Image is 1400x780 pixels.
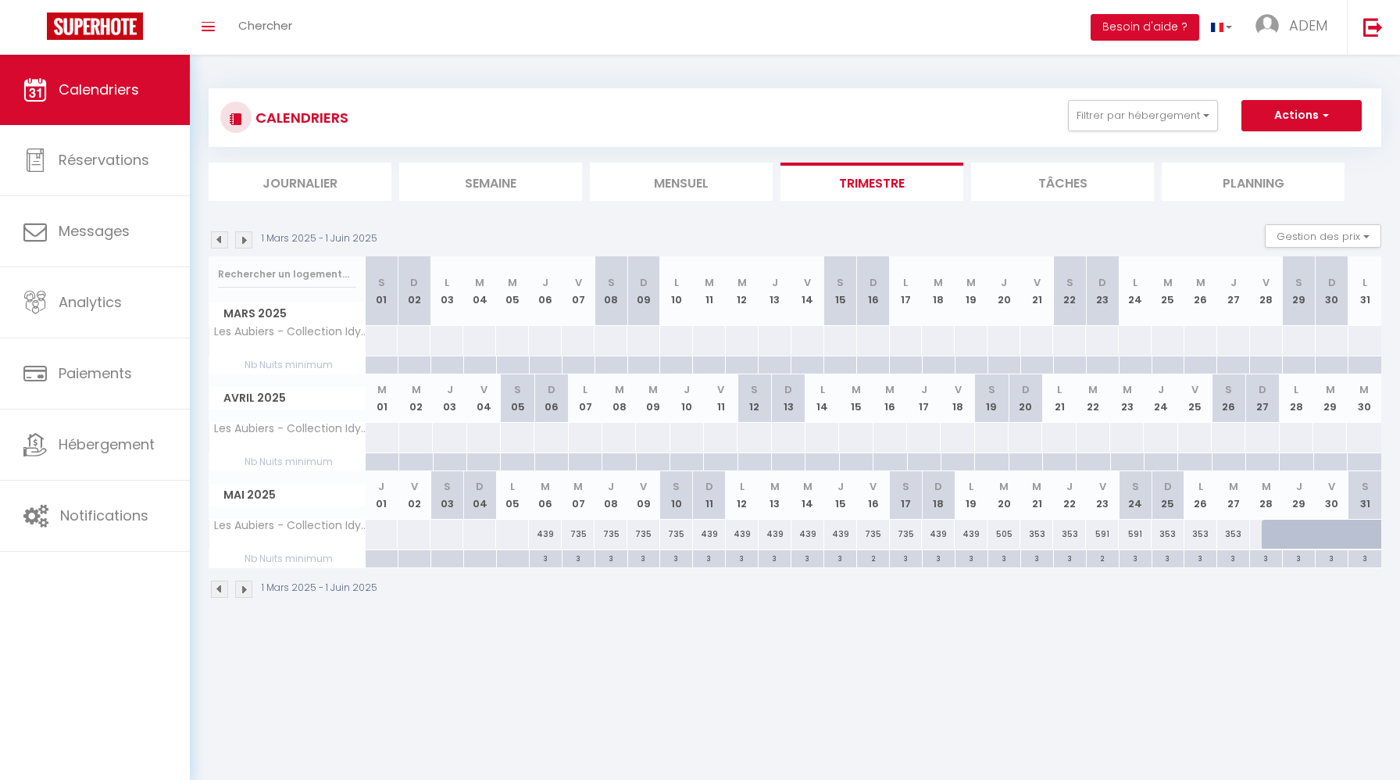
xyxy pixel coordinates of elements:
li: Journalier [209,163,391,201]
th: 29 [1313,374,1347,422]
div: 439 [693,520,726,549]
abbr: D [870,275,877,290]
th: 07 [569,374,602,422]
div: 3 [1120,550,1152,565]
th: 30 [1316,471,1348,519]
abbr: J [1230,275,1237,290]
div: 439 [791,520,824,549]
div: 735 [562,520,595,549]
th: 23 [1086,471,1119,519]
th: 31 [1348,256,1381,326]
th: 05 [496,256,529,326]
span: Réservations [59,150,149,170]
abbr: V [804,275,811,290]
th: 03 [430,471,463,519]
th: 25 [1152,471,1184,519]
th: 12 [726,256,759,326]
th: 24 [1119,256,1152,326]
span: Mai 2025 [209,484,365,506]
abbr: J [772,275,778,290]
th: 31 [1348,471,1381,519]
th: 08 [595,471,627,519]
abbr: S [514,382,521,397]
abbr: L [740,479,745,494]
abbr: M [737,275,747,290]
th: 11 [693,256,726,326]
div: 3 [1348,550,1381,565]
abbr: M [615,382,624,397]
th: 13 [759,471,791,519]
abbr: M [1196,275,1205,290]
th: 01 [366,471,398,519]
abbr: D [934,479,942,494]
div: 3 [1250,550,1282,565]
abbr: S [902,479,909,494]
th: 15 [824,256,857,326]
abbr: M [1123,382,1132,397]
img: logout [1363,17,1383,37]
th: 03 [433,374,466,422]
th: 08 [602,374,636,422]
abbr: D [1022,382,1030,397]
th: 11 [693,471,726,519]
abbr: L [445,275,449,290]
th: 30 [1316,256,1348,326]
abbr: S [444,479,451,494]
th: 17 [890,471,923,519]
th: 07 [562,471,595,519]
abbr: M [648,382,658,397]
abbr: L [1362,275,1367,290]
abbr: M [1359,382,1369,397]
th: 01 [366,256,398,326]
abbr: V [1191,382,1198,397]
div: 505 [987,520,1020,549]
li: Planning [1162,163,1345,201]
th: 16 [857,256,890,326]
th: 22 [1077,374,1110,422]
abbr: J [684,382,690,397]
span: Analytics [59,292,122,312]
abbr: V [1328,479,1335,494]
span: Les Aubiers - Collection Idylliq [212,326,368,338]
span: Les Aubiers - Collection Idylliq [212,520,368,531]
abbr: M [1326,382,1335,397]
span: Hébergement [59,435,155,454]
th: 04 [467,374,501,422]
div: 353 [1217,520,1250,549]
span: Messages [59,221,130,241]
th: 13 [759,256,791,326]
abbr: S [1132,479,1139,494]
th: 17 [907,374,941,422]
th: 22 [1053,256,1086,326]
div: 3 [660,550,692,565]
th: 06 [529,256,562,326]
abbr: D [784,382,792,397]
th: 07 [562,256,595,326]
abbr: J [447,382,453,397]
abbr: M [885,382,895,397]
div: 3 [1054,550,1086,565]
div: 439 [955,520,987,549]
th: 28 [1250,256,1283,326]
th: 11 [704,374,737,422]
th: 25 [1178,374,1212,422]
div: 3 [759,550,791,565]
span: Nb Nuits minimum [209,356,365,374]
abbr: D [705,479,713,494]
div: 735 [890,520,923,549]
abbr: J [1296,479,1302,494]
abbr: M [1262,479,1271,494]
div: 3 [595,550,627,565]
th: 29 [1283,256,1316,326]
abbr: M [1032,479,1041,494]
abbr: S [378,275,385,290]
abbr: V [411,479,418,494]
th: 04 [463,256,496,326]
th: 09 [636,374,670,422]
th: 25 [1152,256,1184,326]
button: Filtrer par hébergement [1068,100,1218,131]
abbr: L [674,275,679,290]
div: 3 [693,550,725,565]
th: 23 [1086,256,1119,326]
button: Besoin d'aide ? [1091,14,1199,41]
